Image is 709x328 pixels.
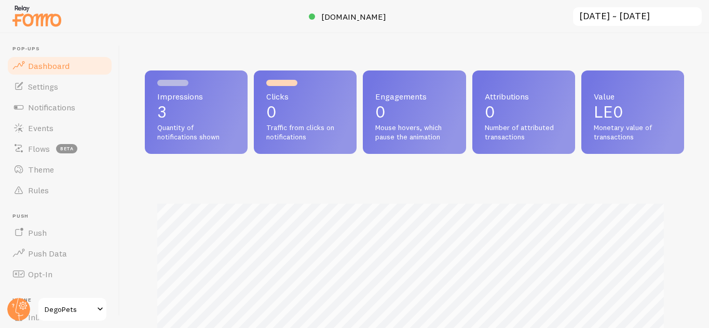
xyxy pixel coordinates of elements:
p: 0 [375,104,453,120]
span: Push [28,227,47,238]
a: Opt-In [6,264,113,284]
span: Traffic from clicks on notifications [266,123,344,141]
span: Settings [28,81,58,92]
a: Events [6,118,113,138]
a: Theme [6,159,113,180]
span: Flows [28,144,50,154]
a: Rules [6,180,113,201]
span: Impressions [157,92,235,101]
span: Notifications [28,102,75,112]
span: Quantity of notifications shown [157,123,235,141]
p: 0 [266,104,344,120]
span: Attributions [485,92,563,101]
a: DegoPets [37,297,107,322]
span: Mouse hovers, which pause the animation [375,123,453,141]
span: Opt-In [28,269,52,279]
span: Push Data [28,248,67,259]
span: Value [594,92,672,101]
a: Push Data [6,243,113,264]
a: Flows beta [6,138,113,159]
span: Theme [28,164,54,175]
span: Events [28,123,53,133]
span: Monetary value of transactions [594,123,672,141]
img: fomo-relay-logo-orange.svg [11,3,63,29]
p: 0 [485,104,563,120]
a: Push [6,222,113,243]
span: Pop-ups [12,46,113,52]
a: Notifications [6,97,113,118]
span: DegoPets [45,303,94,316]
span: beta [56,144,77,153]
span: Clicks [266,92,344,101]
span: LE0 [594,102,623,122]
a: Dashboard [6,55,113,76]
span: Dashboard [28,61,70,71]
span: Engagements [375,92,453,101]
span: Push [12,213,113,220]
span: Number of attributed transactions [485,123,563,141]
p: 3 [157,104,235,120]
span: Rules [28,185,49,195]
a: Settings [6,76,113,97]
